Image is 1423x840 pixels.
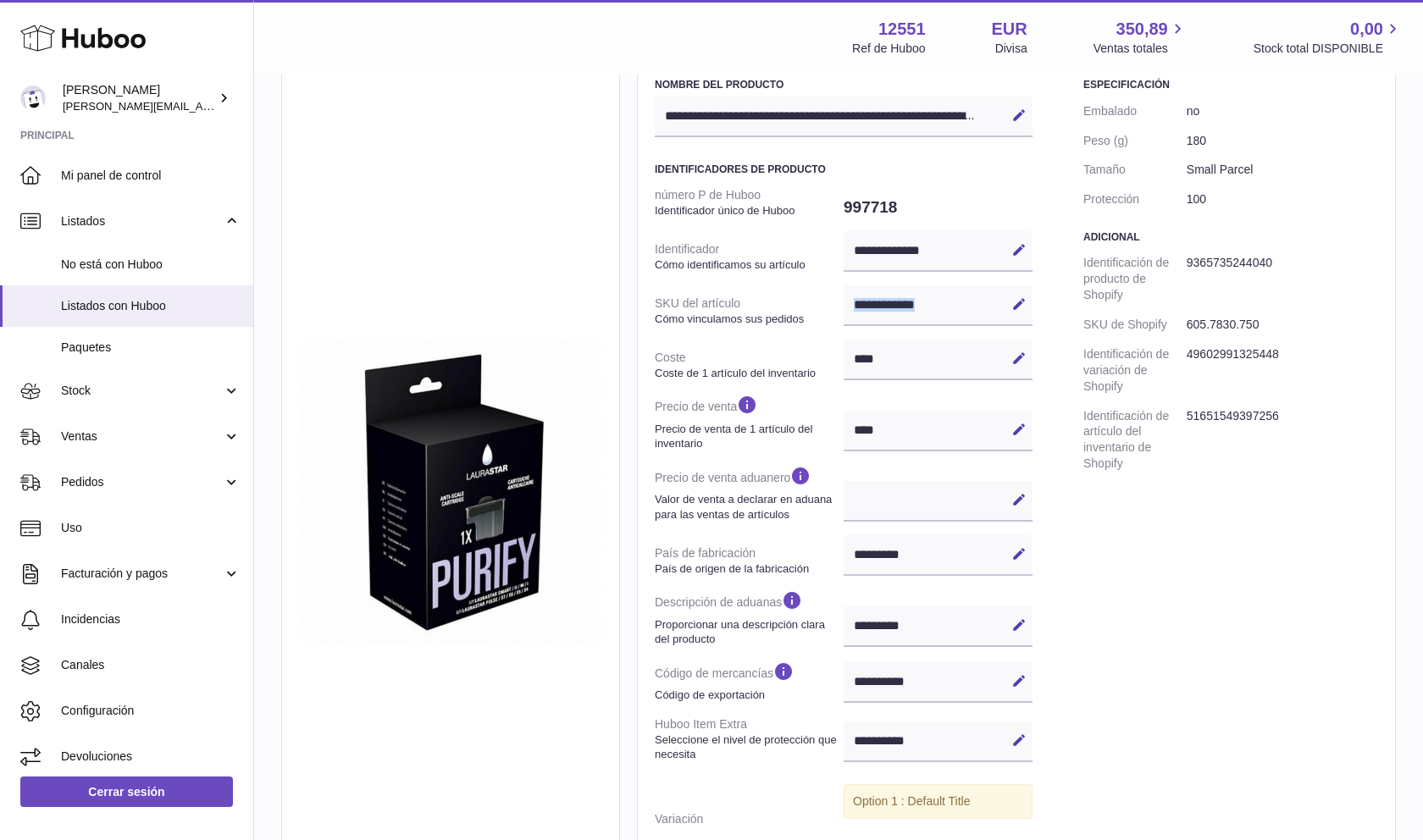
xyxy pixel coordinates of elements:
[1187,340,1378,401] dd: 49602991325448
[61,213,223,229] span: Listados
[992,18,1027,41] strong: EUR
[1083,401,1187,479] dt: Identificación de artículo del inventario de Shopify
[61,257,241,273] span: No está con Huboo
[655,539,844,583] dt: País de fabricación
[655,710,844,769] dt: Huboo Item Extra
[1187,126,1378,156] dd: 180
[1187,185,1378,214] dd: 100
[655,289,844,333] dt: SKU del artículo
[655,257,839,273] strong: Cómo identificamos su artículo
[655,561,839,577] strong: País de origen de la fabricación
[995,41,1027,57] div: Divisa
[844,784,1033,819] div: Option 1 : Default Title
[655,343,844,387] dt: Coste
[61,703,241,719] span: Configuración
[1187,401,1378,479] dd: 51651549397256
[1254,18,1403,57] a: 0,00 Stock total DISPONIBLE
[63,99,430,113] span: [PERSON_NAME][EMAIL_ADDRESS][PERSON_NAME][DOMAIN_NAME]
[655,78,1033,91] h3: Nombre del producto
[844,190,1033,225] dd: 997718
[655,732,839,762] strong: Seleccione el nivel de protección que necesita
[655,235,844,279] dt: Identificador
[1083,340,1187,401] dt: Identificación de variación de Shopify
[852,41,925,57] div: Ref de Huboo
[878,18,926,41] strong: 12551
[1187,248,1378,310] dd: 9365735244040
[20,776,233,807] a: Cerrar sesión
[1083,78,1378,91] h3: Especificación
[1083,97,1187,126] dt: Embalado
[655,387,844,457] dt: Precio de venta
[1083,185,1187,214] dt: Protección
[1083,248,1187,310] dt: Identificación de producto de Shopify
[20,86,46,111] img: gerardo.montoiro@cleverenterprise.es
[655,366,839,381] strong: Coste de 1 artículo del inventario
[61,168,241,184] span: Mi panel de control
[1083,230,1378,244] h3: Adicional
[63,82,215,114] div: [PERSON_NAME]
[1187,97,1378,126] dd: no
[1083,310,1187,340] dt: SKU de Shopify
[1350,18,1383,41] span: 0,00
[655,654,844,710] dt: Código de mercancías
[655,492,839,522] strong: Valor de venta a declarar en aduana para las ventas de artículos
[655,180,844,224] dt: número P de Huboo
[61,428,223,445] span: Ventas
[655,163,1033,176] h3: Identificadores de producto
[61,611,241,627] span: Incidencias
[61,474,223,490] span: Pedidos
[61,566,223,582] span: Facturación y pagos
[61,749,241,765] span: Devoluciones
[1083,126,1187,156] dt: Peso (g)
[61,657,241,673] span: Canales
[61,520,241,536] span: Uso
[61,298,241,314] span: Listados con Huboo
[655,203,839,218] strong: Identificador único de Huboo
[61,383,223,399] span: Stock
[655,688,839,703] strong: Código de exportación
[1187,155,1378,185] dd: Small Parcel
[655,804,844,834] dt: Variación
[61,340,241,356] span: Paquetes
[1187,310,1378,340] dd: 605.7830.750
[655,312,839,327] strong: Cómo vinculamos sus pedidos
[1094,18,1188,57] a: 350,89 Ventas totales
[1094,41,1188,57] span: Ventas totales
[655,422,839,451] strong: Precio de venta de 1 artículo del inventario
[655,458,844,528] dt: Precio de venta aduanero
[655,617,839,647] strong: Proporcionar una descripción clara del producto
[1083,155,1187,185] dt: Tamaño
[655,583,844,653] dt: Descripción de aduanas
[1116,18,1168,41] span: 350,89
[299,340,602,644] img: 125511722410940.jpg
[1254,41,1403,57] span: Stock total DISPONIBLE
